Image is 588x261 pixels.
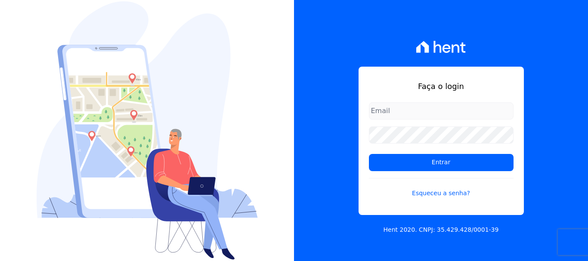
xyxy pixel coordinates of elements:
[369,80,514,92] h1: Faça o login
[37,1,258,260] img: Login
[369,102,514,120] input: Email
[369,154,514,171] input: Entrar
[369,178,514,198] a: Esqueceu a senha?
[384,225,499,234] p: Hent 2020. CNPJ: 35.429.428/0001-39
